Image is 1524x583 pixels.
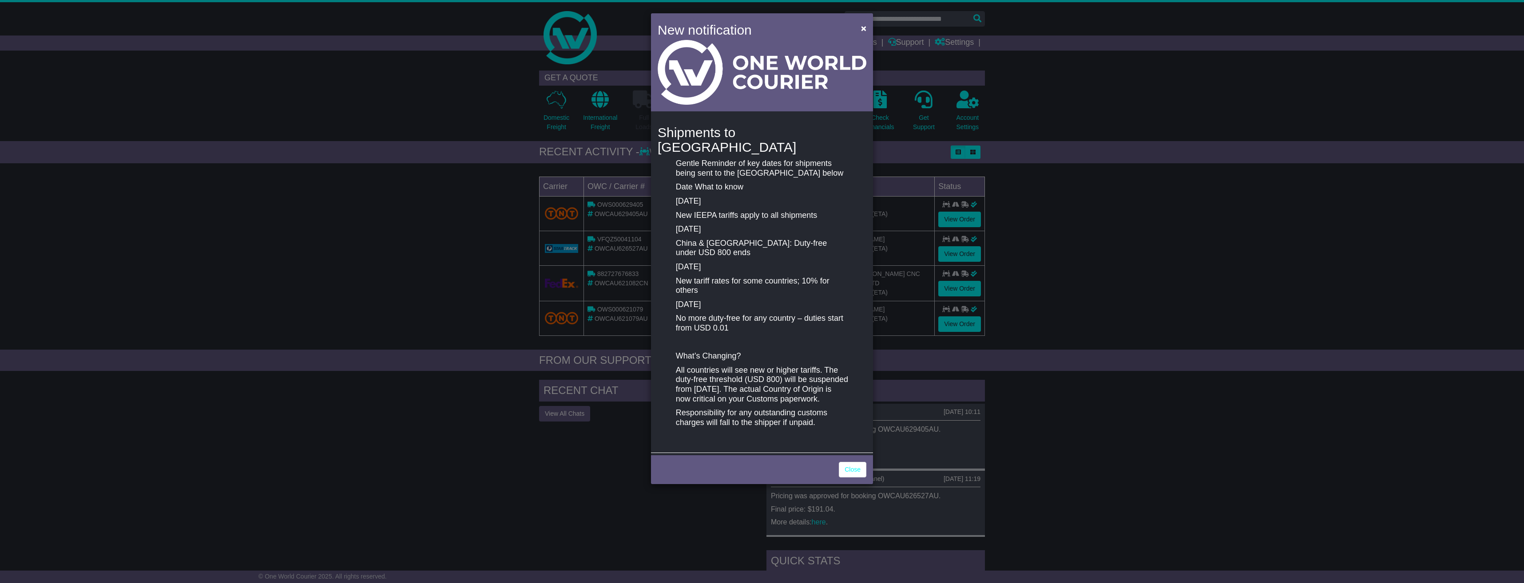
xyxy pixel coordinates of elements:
[676,159,848,178] p: Gentle Reminder of key dates for shipments being sent to the [GEOGRAPHIC_DATA] below
[676,225,848,234] p: [DATE]
[658,20,848,40] h4: New notification
[676,366,848,404] p: All countries will see new or higher tariffs. The duty-free threshold (USD 800) will be suspended...
[676,262,848,272] p: [DATE]
[676,300,848,310] p: [DATE]
[676,408,848,427] p: Responsibility for any outstanding customs charges will fall to the shipper if unpaid.
[676,314,848,333] p: No more duty-free for any country – duties start from USD 0.01
[658,40,866,105] img: Light
[857,19,871,37] button: Close
[839,462,866,477] a: Close
[676,276,848,295] p: New tariff rates for some countries; 10% for others
[676,351,848,361] p: What’s Changing?
[861,23,866,33] span: ×
[658,125,866,154] h4: Shipments to [GEOGRAPHIC_DATA]
[676,239,848,258] p: China & [GEOGRAPHIC_DATA]: Duty-free under USD 800 ends
[676,182,848,192] p: Date What to know
[676,197,848,206] p: [DATE]
[676,211,848,221] p: New IEEPA tariffs apply to all shipments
